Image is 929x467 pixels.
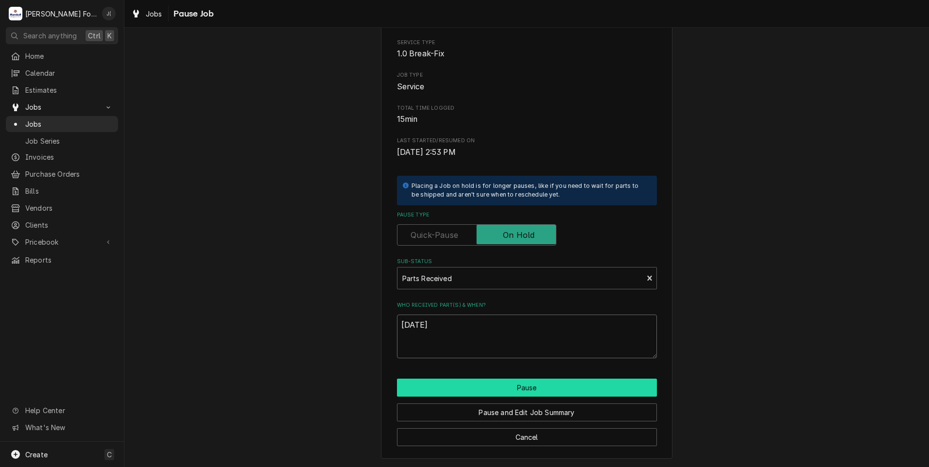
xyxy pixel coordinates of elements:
[6,116,118,132] a: Jobs
[397,403,657,421] button: Pause and Edit Job Summary
[6,166,118,182] a: Purchase Orders
[9,7,22,20] div: M
[25,119,113,129] span: Jobs
[397,258,657,266] label: Sub-Status
[397,428,657,446] button: Cancel
[397,421,657,446] div: Button Group Row
[397,39,657,47] span: Service Type
[25,68,113,78] span: Calendar
[25,169,113,179] span: Purchase Orders
[397,379,657,446] div: Button Group
[397,81,657,93] span: Job Type
[6,48,118,64] a: Home
[6,200,118,216] a: Vendors
[9,7,22,20] div: Marshall Food Equipment Service's Avatar
[397,104,657,125] div: Total Time Logged
[25,102,99,112] span: Jobs
[397,379,657,397] button: Pause
[25,51,113,61] span: Home
[397,148,456,157] span: [DATE] 2:53 PM
[25,422,112,433] span: What's New
[397,115,418,124] span: 15min
[397,104,657,112] span: Total Time Logged
[25,136,113,146] span: Job Series
[397,39,657,60] div: Service Type
[397,211,657,246] div: Pause Type
[397,71,657,79] span: Job Type
[6,183,118,199] a: Bills
[25,203,113,213] span: Vendors
[146,9,162,19] span: Jobs
[6,27,118,44] button: Search anythingCtrlK
[6,99,118,115] a: Go to Jobs
[25,220,113,230] span: Clients
[23,31,77,41] span: Search anything
[397,49,445,58] span: 1.0 Break-Fix
[6,234,118,250] a: Go to Pricebook
[397,315,657,358] textarea: [DATE]
[6,65,118,81] a: Calendar
[25,405,112,416] span: Help Center
[25,9,97,19] div: [PERSON_NAME] Food Equipment Service
[397,379,657,397] div: Button Group Row
[412,182,647,200] div: Placing a Job on hold is for longer pauses, like if you need to wait for parts to be shipped and ...
[397,147,657,158] span: Last Started/Resumed On
[397,258,657,289] div: Sub-Status
[397,137,657,145] span: Last Started/Resumed On
[6,82,118,98] a: Estimates
[6,217,118,233] a: Clients
[25,85,113,95] span: Estimates
[397,137,657,158] div: Last Started/Resumed On
[88,31,101,41] span: Ctrl
[102,7,116,20] div: Jeff Debigare (109)'s Avatar
[25,152,113,162] span: Invoices
[102,7,116,20] div: J(
[6,402,118,418] a: Go to Help Center
[6,419,118,435] a: Go to What's New
[107,450,112,460] span: C
[25,186,113,196] span: Bills
[397,301,657,309] label: Who received part(s) & when?
[397,114,657,125] span: Total Time Logged
[25,450,48,459] span: Create
[397,397,657,421] div: Button Group Row
[127,6,166,22] a: Jobs
[397,301,657,358] div: Who received part(s) & when?
[397,71,657,92] div: Job Type
[6,252,118,268] a: Reports
[6,149,118,165] a: Invoices
[107,31,112,41] span: K
[397,48,657,60] span: Service Type
[25,255,113,265] span: Reports
[6,133,118,149] a: Job Series
[397,82,425,91] span: Service
[25,237,99,247] span: Pricebook
[397,211,657,219] label: Pause Type
[171,7,214,20] span: Pause Job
